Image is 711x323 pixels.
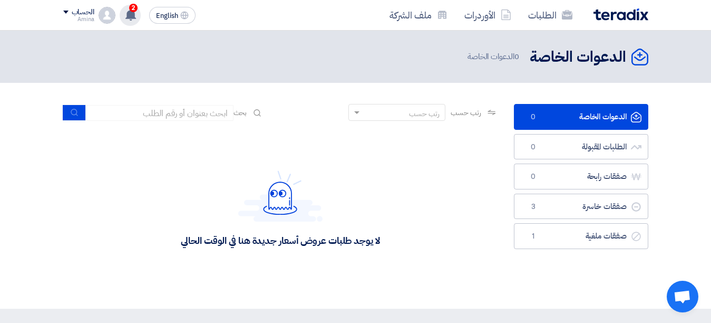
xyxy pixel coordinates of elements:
span: 1 [527,231,540,242]
div: رتب حسب [409,108,440,119]
span: رتب حسب [451,107,481,118]
span: English [156,12,178,20]
span: 0 [514,51,519,62]
span: الدعوات الخاصة [467,51,521,63]
a: ملف الشركة [381,3,456,27]
a: الدعوات الخاصة0 [514,104,648,130]
a: الطلبات المقبولة0 [514,134,648,160]
a: دردشة مفتوحة [667,281,698,312]
div: لا يوجد طلبات عروض أسعار جديدة هنا في الوقت الحالي [181,234,379,246]
h2: الدعوات الخاصة [530,47,626,68]
input: ابحث بعنوان أو رقم الطلب [86,105,233,121]
a: الأوردرات [456,3,520,27]
a: الطلبات [520,3,581,27]
a: صفقات خاسرة3 [514,194,648,220]
span: 0 [527,112,540,122]
img: Hello [238,170,323,222]
div: الحساب [72,8,94,17]
a: صفقات رابحة0 [514,164,648,189]
button: English [149,7,196,24]
div: Amina [63,16,94,22]
span: 3 [527,202,540,212]
span: 0 [527,142,540,153]
span: 2 [129,4,138,12]
a: صفقات ملغية1 [514,223,648,249]
span: 0 [527,172,540,182]
img: profile_test.png [99,7,115,24]
img: Teradix logo [593,8,648,21]
span: بحث [233,107,247,118]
